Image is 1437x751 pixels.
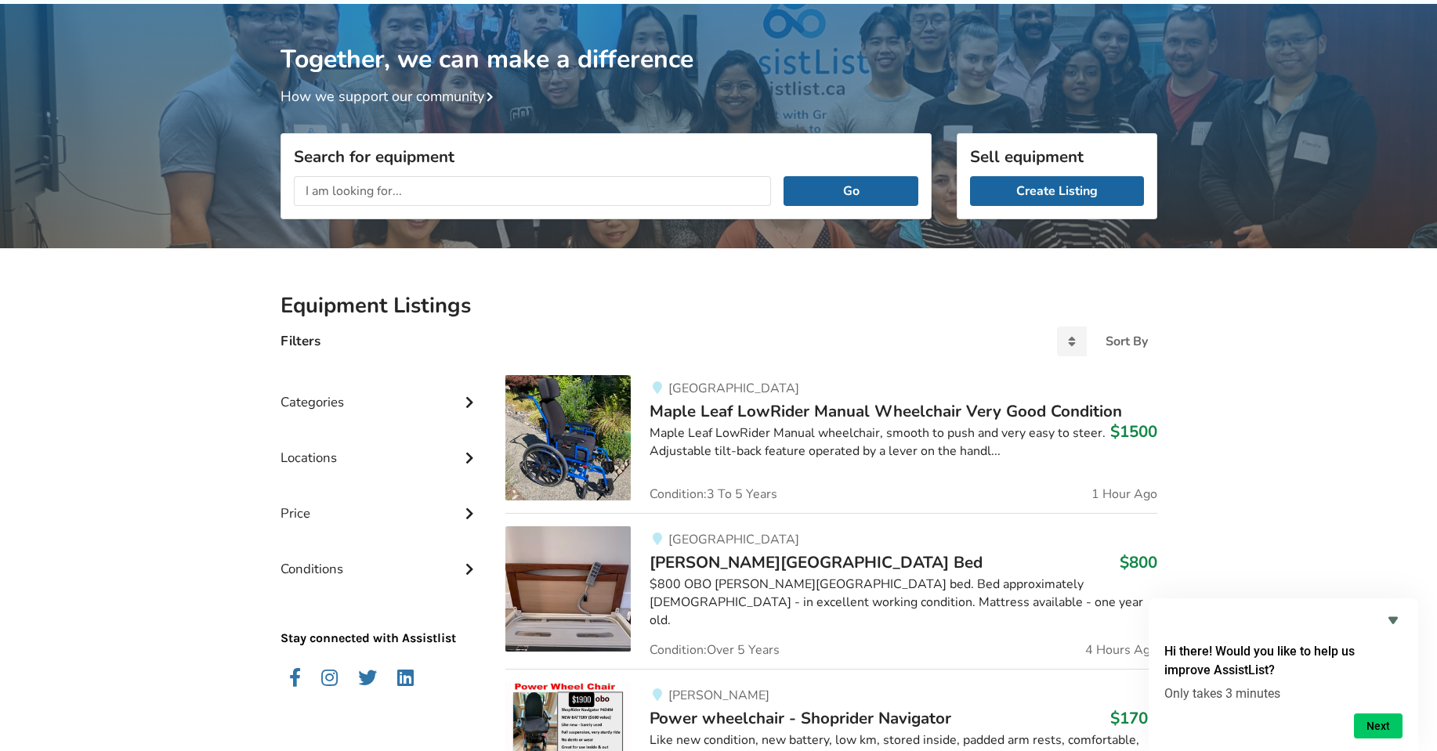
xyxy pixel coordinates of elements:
h3: $1700 [1110,708,1157,728]
button: Go [784,176,918,206]
span: [PERSON_NAME][GEOGRAPHIC_DATA] Bed [650,551,983,573]
div: Categories [281,363,481,418]
div: Conditions [281,529,481,585]
div: $800 OBO [PERSON_NAME][GEOGRAPHIC_DATA] bed. Bed approximately [DEMOGRAPHIC_DATA] - in excellent ... [650,576,1156,630]
h3: $800 [1120,552,1157,572]
div: Sort By [1106,335,1148,348]
span: Condition: 3 To 5 Years [650,488,777,500]
span: [GEOGRAPHIC_DATA] [668,380,799,397]
p: Only takes 3 minutes [1164,686,1403,701]
a: mobility-maple leaf lowrider manual wheelchair very good condition[GEOGRAPHIC_DATA]Maple Leaf Low... [505,375,1156,513]
h3: $1500 [1110,421,1157,442]
span: [GEOGRAPHIC_DATA] [668,531,799,548]
p: Stay connected with Assistlist [281,586,481,648]
div: Locations [281,418,481,474]
h3: Sell equipment [970,146,1144,167]
img: bedroom equipment-carroll hospital bed [505,526,631,652]
h2: Equipment Listings [281,292,1157,320]
span: 1 Hour Ago [1091,488,1157,500]
span: Condition: Over 5 Years [650,644,780,656]
button: Next question [1354,713,1403,738]
a: Create Listing [970,176,1144,206]
a: bedroom equipment-carroll hospital bed[GEOGRAPHIC_DATA][PERSON_NAME][GEOGRAPHIC_DATA] Bed$800$800... [505,513,1156,669]
span: Maple Leaf LowRider Manual Wheelchair Very Good Condition [650,400,1122,422]
span: [PERSON_NAME] [668,687,769,704]
button: Hide survey [1384,611,1403,630]
span: Power wheelchair - Shoprider Navigator [650,707,951,729]
input: I am looking for... [294,176,772,206]
img: mobility-maple leaf lowrider manual wheelchair very good condition [505,375,631,500]
h1: Together, we can make a difference [281,4,1157,75]
h2: Hi there! Would you like to help us improve AssistList? [1164,642,1403,680]
div: Hi there! Would you like to help us improve AssistList? [1164,611,1403,738]
div: Price [281,474,481,529]
a: How we support our community [281,87,500,106]
h4: Filters [281,332,320,350]
h3: Search for equipment [294,146,918,167]
span: 4 Hours Ago [1085,644,1157,656]
div: Maple Leaf LowRider Manual wheelchair, smooth to push and very easy to steer. Adjustable tilt-bac... [650,424,1156,460]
